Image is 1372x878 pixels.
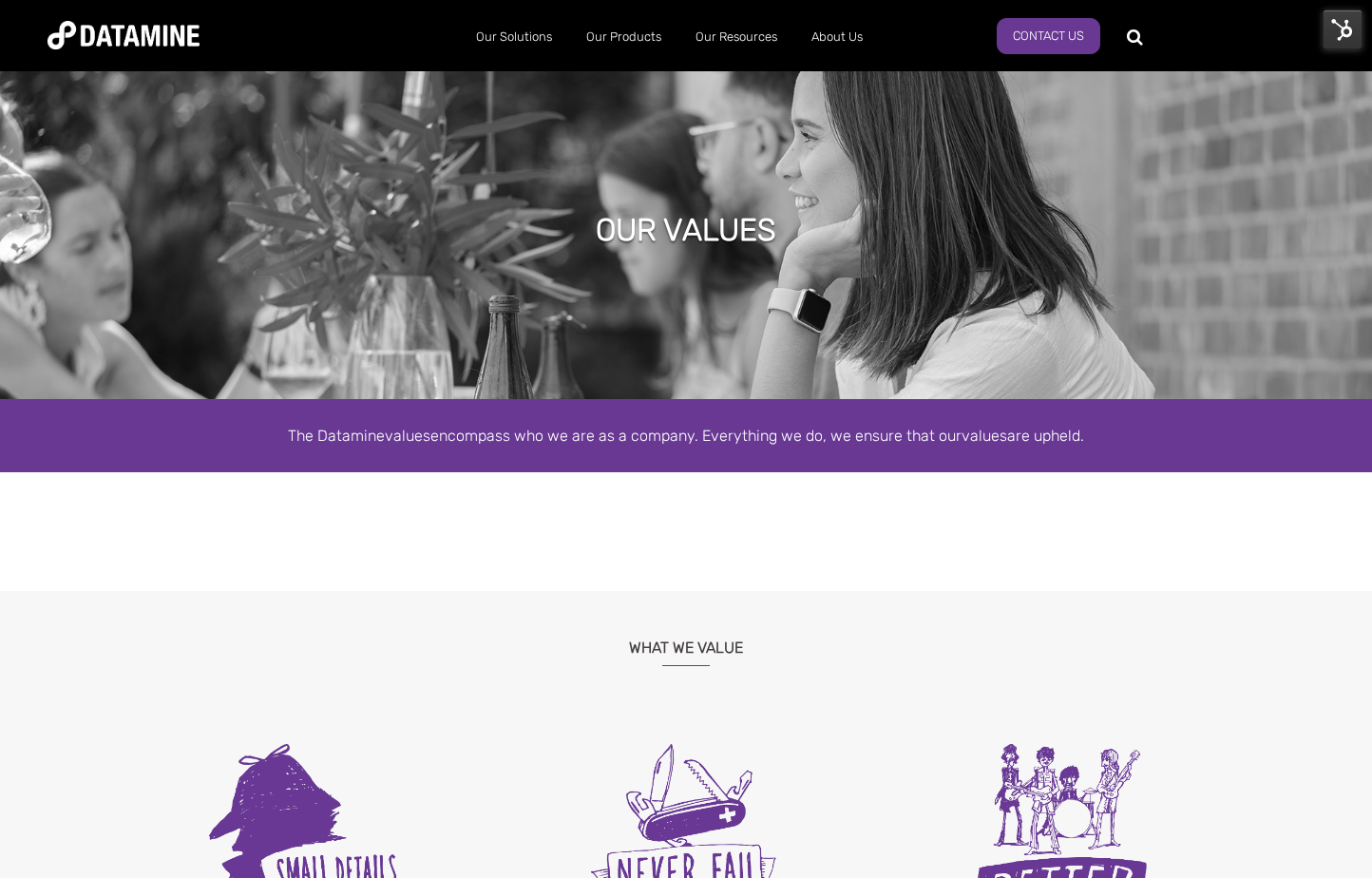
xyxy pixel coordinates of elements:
[130,615,1242,666] h3: What We Value
[794,12,880,62] a: About Us
[459,12,569,62] a: Our Solutions
[1007,427,1084,445] span: are upheld.
[596,209,776,251] h1: OUR VALUES
[997,18,1100,54] a: Contact us
[430,427,962,445] span: encompass who we are as a company. Everything we do, we ensure that our
[569,12,678,62] a: Our Products
[48,21,200,49] img: Datamine
[385,427,430,445] span: values
[678,12,794,62] a: Our Resources
[288,427,385,445] span: The Datamine
[962,427,1007,445] span: values
[1323,10,1362,49] img: HubSpot Tools Menu Toggle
